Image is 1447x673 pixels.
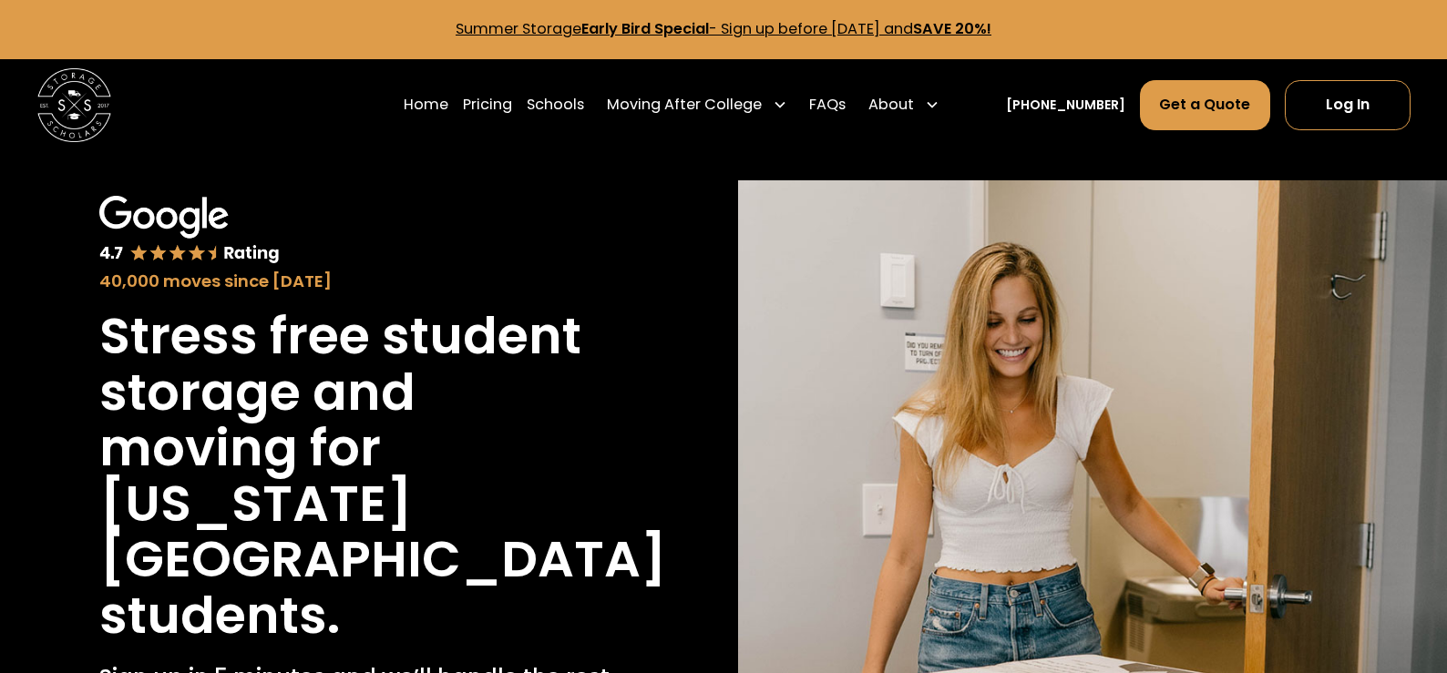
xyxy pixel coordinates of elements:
div: Moving After College [600,79,795,131]
div: About [868,94,914,116]
div: 40,000 moves since [DATE] [99,269,610,293]
img: Google 4.7 star rating [99,196,281,265]
a: Log In [1285,80,1411,130]
img: Storage Scholars main logo [37,68,111,142]
div: Moving After College [607,94,762,116]
a: Home [404,79,448,131]
a: Pricing [463,79,512,131]
h1: [US_STATE][GEOGRAPHIC_DATA] [99,475,666,587]
a: Schools [527,79,584,131]
a: [PHONE_NUMBER] [1006,96,1125,115]
div: About [861,79,948,131]
strong: SAVE 20%! [913,18,991,39]
h1: Stress free student storage and moving for [99,308,610,475]
a: Summer StorageEarly Bird Special- Sign up before [DATE] andSAVE 20%! [456,18,991,39]
a: FAQs [809,79,846,131]
a: Get a Quote [1140,80,1270,130]
strong: Early Bird Special [581,18,709,39]
h1: students. [99,587,340,643]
